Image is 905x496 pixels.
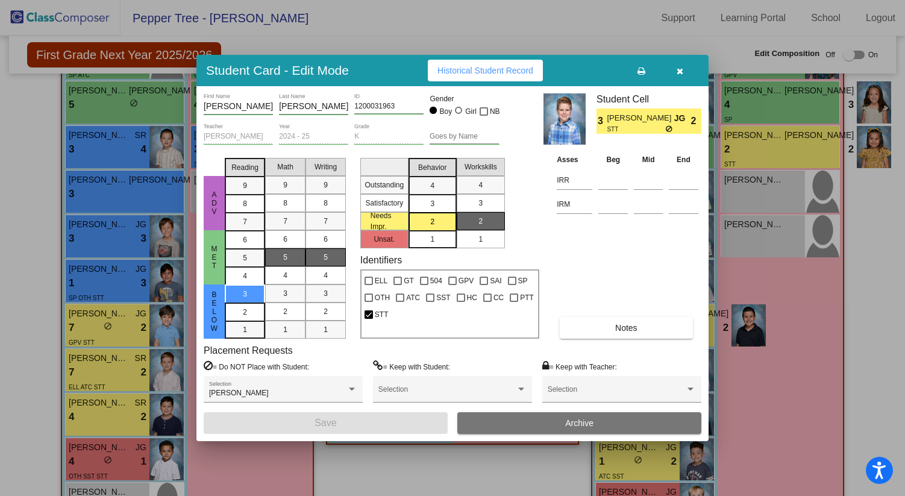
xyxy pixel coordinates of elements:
[430,274,442,288] span: 504
[243,198,247,209] span: 8
[597,114,607,128] span: 3
[360,254,402,266] label: Identifiers
[597,93,701,105] h3: Student Cell
[542,360,617,372] label: = Keep with Teacher:
[430,198,434,209] span: 3
[615,323,637,333] span: Notes
[595,153,631,166] th: Beg
[691,114,701,128] span: 2
[283,234,287,245] span: 6
[457,412,701,434] button: Archive
[375,290,390,305] span: OTH
[439,106,452,117] div: Boy
[206,63,349,78] h3: Student Card - Edit Mode
[478,234,483,245] span: 1
[315,418,336,428] span: Save
[243,180,247,191] span: 9
[430,93,499,104] mat-label: Gender
[404,274,414,288] span: GT
[283,270,287,281] span: 4
[467,290,477,305] span: HC
[209,245,220,270] span: Met
[493,290,504,305] span: CC
[373,360,450,372] label: = Keep with Student:
[478,180,483,190] span: 4
[324,216,328,227] span: 7
[607,125,665,134] span: STT
[283,252,287,263] span: 5
[324,234,328,245] span: 6
[283,306,287,317] span: 2
[279,133,348,141] input: year
[459,274,474,288] span: GPV
[243,271,247,281] span: 4
[375,274,387,288] span: ELL
[209,290,220,333] span: beLow
[283,198,287,209] span: 8
[243,324,247,335] span: 1
[565,418,593,428] span: Archive
[478,216,483,227] span: 2
[204,360,309,372] label: = Do NOT Place with Student:
[231,162,258,173] span: Reading
[465,162,497,172] span: Workskills
[243,307,247,318] span: 2
[209,190,220,216] span: ADV
[243,289,247,300] span: 3
[375,307,389,322] span: STT
[324,252,328,263] span: 5
[520,290,534,305] span: PTT
[437,66,533,75] span: Historical Student Record
[554,153,595,166] th: Asses
[406,290,420,305] span: ATC
[478,198,483,209] span: 3
[430,133,499,141] input: goes by name
[283,216,287,227] span: 7
[518,274,528,288] span: SP
[436,290,450,305] span: SST
[243,253,247,263] span: 5
[324,324,328,335] span: 1
[607,112,674,125] span: [PERSON_NAME]
[490,104,500,119] span: NB
[283,324,287,335] span: 1
[324,180,328,190] span: 9
[243,234,247,245] span: 6
[430,234,434,245] span: 1
[418,162,446,173] span: Behavior
[557,195,592,213] input: assessment
[631,153,666,166] th: Mid
[430,180,434,191] span: 4
[324,288,328,299] span: 3
[283,180,287,190] span: 9
[560,317,692,339] button: Notes
[465,106,477,117] div: Girl
[324,306,328,317] span: 2
[204,345,293,356] label: Placement Requests
[209,389,269,397] span: [PERSON_NAME]
[354,102,424,111] input: Enter ID
[315,162,337,172] span: Writing
[204,412,448,434] button: Save
[324,198,328,209] span: 8
[666,153,701,166] th: End
[428,60,543,81] button: Historical Student Record
[430,216,434,227] span: 2
[283,288,287,299] span: 3
[324,270,328,281] span: 4
[674,112,691,125] span: JG
[354,133,424,141] input: grade
[243,216,247,227] span: 7
[557,171,592,189] input: assessment
[277,162,293,172] span: Math
[204,133,273,141] input: teacher
[490,274,501,288] span: SAI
